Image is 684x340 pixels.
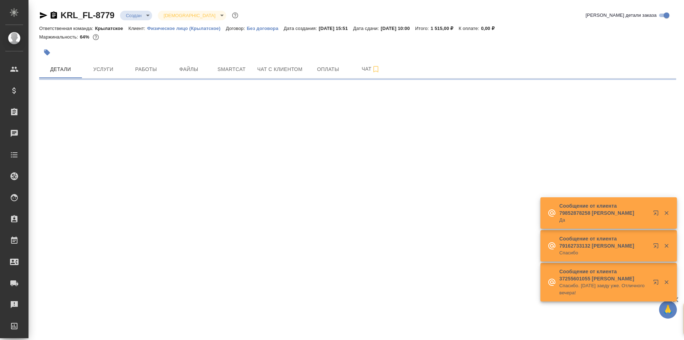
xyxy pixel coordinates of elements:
button: Доп статусы указывают на важность/срочность заказа [230,11,240,20]
p: Ответственная команда: [39,26,95,31]
button: Скопировать ссылку [50,11,58,20]
span: Файлы [172,65,206,74]
span: Чат [354,65,388,73]
button: Добавить тэг [39,45,55,60]
p: [DATE] 15:51 [319,26,353,31]
span: Детали [43,65,78,74]
span: Работы [129,65,163,74]
button: Открыть в новой вкладке [649,275,666,292]
p: Физическое лицо (Крылатское) [147,26,226,31]
p: Спасибо [559,249,648,257]
p: Дата создания: [284,26,318,31]
button: Закрыть [659,243,674,249]
p: Договор: [226,26,247,31]
p: Итого: [415,26,430,31]
span: [PERSON_NAME] детали заказа [586,12,657,19]
a: KRL_FL-8779 [61,10,114,20]
p: Без договора [247,26,284,31]
button: Создан [124,12,144,19]
p: Крылатское [95,26,129,31]
p: К оплате: [458,26,481,31]
div: Создан [120,11,152,20]
span: Smartcat [214,65,249,74]
button: Открыть в новой вкладке [649,239,666,256]
button: Закрыть [659,279,674,285]
button: Открыть в новой вкладке [649,206,666,223]
p: 0,00 ₽ [481,26,500,31]
p: Спасибо. [DATE] заеду уже. Отличного вечера! [559,282,648,296]
span: Оплаты [311,65,345,74]
button: 455.00 RUB; [91,32,100,42]
p: Клиент: [128,26,147,31]
div: Создан [158,11,226,20]
p: Сообщение от клиента 37255601055 [PERSON_NAME] [559,268,648,282]
svg: Подписаться [372,65,380,73]
span: Чат с клиентом [257,65,302,74]
p: 1 515,00 ₽ [431,26,459,31]
p: Сообщение от клиента 79162733132 [PERSON_NAME] [559,235,648,249]
button: Закрыть [659,210,674,216]
p: Сообщение от клиента 79852878258 [PERSON_NAME] [559,202,648,217]
p: Дата сдачи: [353,26,380,31]
p: Маржинальность: [39,34,80,40]
button: Скопировать ссылку для ЯМессенджера [39,11,48,20]
a: Без договора [247,25,284,31]
span: Услуги [86,65,120,74]
a: Физическое лицо (Крылатское) [147,25,226,31]
button: [DEMOGRAPHIC_DATA] [161,12,217,19]
p: [DATE] 10:00 [381,26,415,31]
p: Да [559,217,648,224]
p: 64% [80,34,91,40]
